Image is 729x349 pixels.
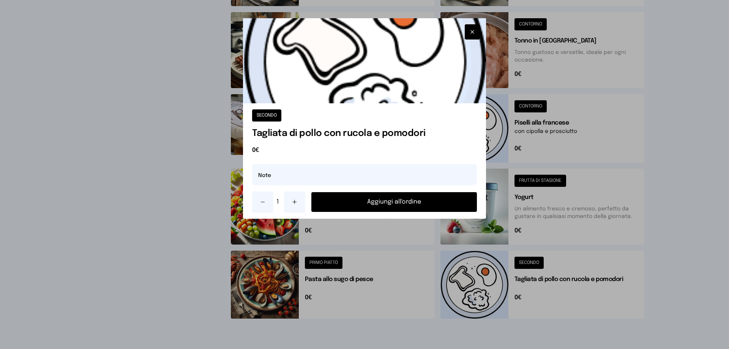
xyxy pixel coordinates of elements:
[252,109,281,122] button: SECONDO
[252,128,477,140] h1: Tagliata di pollo con rucola e pomodori
[311,192,477,212] button: Aggiungi all'ordine
[276,197,281,207] span: 1
[252,146,477,155] span: 0€
[243,18,486,103] img: placeholder-product.5564ca1.png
